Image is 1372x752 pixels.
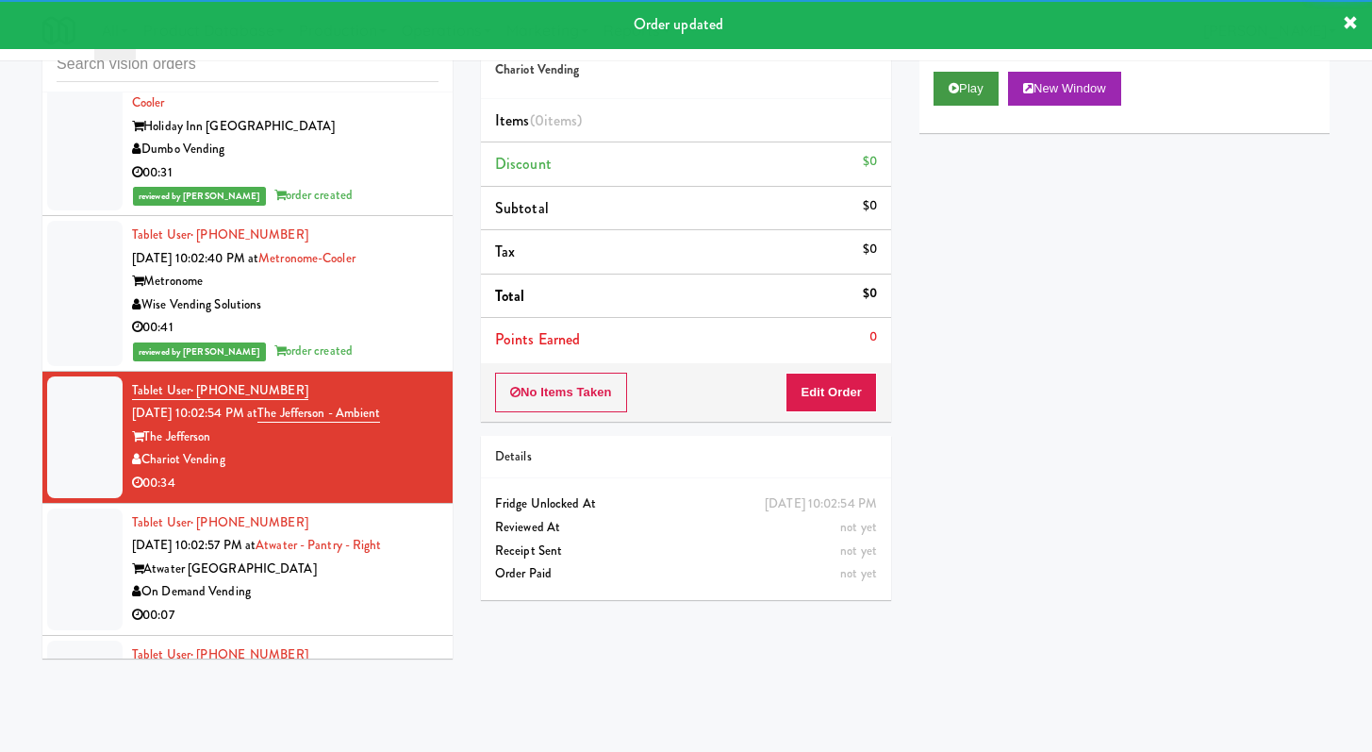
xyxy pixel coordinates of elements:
div: Receipt Sent [495,540,877,563]
span: Tax [495,241,515,262]
div: Holiday Inn [GEOGRAPHIC_DATA] [132,115,438,139]
button: No Items Taken [495,373,627,412]
li: Tablet User· [PHONE_NUMBER][DATE] 10:02:40 PM atMetronome-CoolerMetronomeWise Vending Solutions00... [42,216,453,372]
div: $0 [863,150,877,174]
span: not yet [840,542,877,560]
button: New Window [1008,72,1121,106]
span: · [PHONE_NUMBER] [190,513,308,531]
span: Discount [495,153,552,175]
input: Search vision orders [57,47,438,82]
span: Items [495,109,582,131]
div: $0 [863,238,877,261]
div: Wise Vending Solutions [132,293,438,317]
div: The Jefferson [132,426,438,449]
span: Subtotal [495,197,549,219]
div: Atwater [GEOGRAPHIC_DATA] [132,558,438,581]
div: 00:31 [132,161,438,185]
a: Tablet User· [PHONE_NUMBER] [132,513,308,531]
h5: Chariot Vending [495,63,877,77]
a: Metronome-Cooler [258,249,355,267]
div: Fridge Unlocked At [495,493,877,516]
div: 00:34 [132,472,438,495]
li: Tablet User· [PHONE_NUMBER][DATE] 10:02:57 PM atAtwater - Pantry - RightAtwater [GEOGRAPHIC_DATA]... [42,504,453,636]
span: [DATE] 10:02:40 PM at [132,249,258,267]
span: [DATE] 10:02:54 PM at [132,404,257,422]
div: 0 [869,326,877,349]
span: · [PHONE_NUMBER] [190,381,308,399]
a: Tablet User· [PHONE_NUMBER] [132,226,308,243]
span: reviewed by [PERSON_NAME] [133,343,266,361]
div: Dumbo Vending [132,138,438,161]
li: Tablet User· [PHONE_NUMBER][DATE] 10:02:54 PM atThe Jefferson - AmbientThe JeffersonChariot Vendi... [42,372,453,504]
div: Details [495,445,877,469]
span: not yet [840,564,877,582]
div: [DATE] 10:02:54 PM [765,493,877,516]
span: Points Earned [495,328,580,350]
span: Order updated [634,13,723,35]
span: (0 ) [530,109,583,131]
div: On Demand Vending [132,580,438,604]
span: · [PHONE_NUMBER] [190,645,308,663]
span: [DATE] 10:02:57 PM at [132,536,256,554]
div: 00:41 [132,316,438,340]
span: reviewed by [PERSON_NAME] [133,187,266,206]
div: 00:07 [132,604,438,627]
div: Chariot Vending [132,448,438,472]
div: $0 [863,282,877,306]
button: Play [934,72,999,106]
a: The Jefferson - Ambient [257,404,380,423]
div: Order Paid [495,562,877,586]
div: Reviewed At [495,516,877,540]
div: Metronome [132,270,438,293]
span: order created [274,186,353,204]
span: Total [495,285,525,307]
span: · [PHONE_NUMBER] [190,226,308,243]
a: Tablet User· [PHONE_NUMBER] [132,381,308,400]
li: Tablet User· [PHONE_NUMBER][DATE] 10:02:21 PM atHoliday Inn Time Square Drink CoolerHoliday Inn [... [42,38,453,216]
ng-pluralize: items [544,109,578,131]
div: $0 [863,194,877,218]
a: Atwater - Pantry - Right [256,536,381,554]
span: order created [274,342,353,359]
button: Edit Order [785,373,877,412]
a: Tablet User· [PHONE_NUMBER] [132,645,308,663]
span: not yet [840,518,877,536]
